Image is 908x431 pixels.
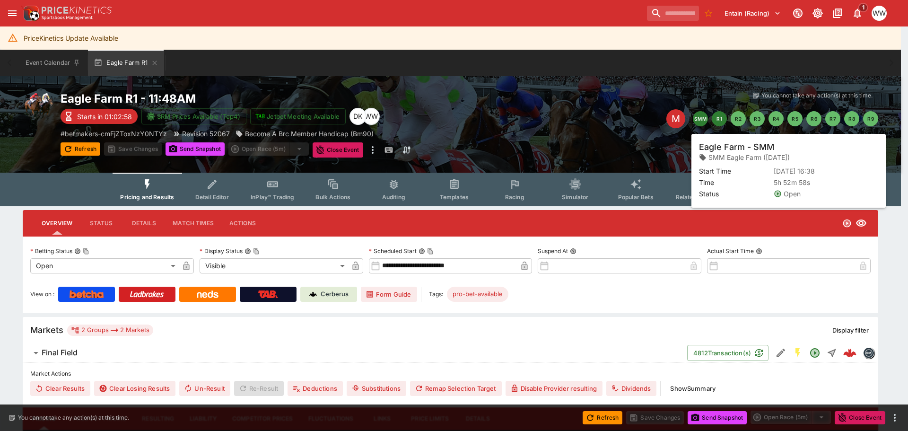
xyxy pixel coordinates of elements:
button: Clear Losing Results [94,381,175,396]
button: Overview [34,212,80,235]
button: more [367,142,378,158]
div: 7d14a26e-a022-45c7-bbe2-34160ba58d8b [843,346,856,360]
button: Clear Results [30,381,90,396]
label: View on : [30,287,54,302]
div: PriceKinetics Update Available [24,29,118,47]
button: R5 [787,111,803,126]
div: Edit Meeting [666,109,685,128]
button: Status [80,212,122,235]
button: Copy To Clipboard [427,248,434,255]
svg: Visible [856,218,867,229]
h6: Final Field [42,348,78,358]
a: Form Guide [361,287,417,302]
span: Pricing and Results [120,194,174,201]
span: Racing [505,194,524,201]
span: Popular Bets [618,194,654,201]
img: Neds [197,290,218,298]
img: logo-cerberus--red.svg [843,346,856,360]
button: Edit Detail [772,344,789,361]
button: Send Snapshot [166,142,225,156]
button: R4 [768,111,784,126]
label: Tags: [429,287,443,302]
p: Copy To Clipboard [61,129,167,139]
p: Become A Brc Member Handicap (Bm90) [245,129,374,139]
label: Market Actions [30,367,871,381]
button: R6 [806,111,821,126]
button: SRM Prices Available (Top4) [141,108,246,124]
span: System Controls [734,194,780,201]
img: Betcha [70,290,104,298]
button: Display filter [827,323,874,338]
button: No Bookmarks [701,6,716,21]
a: 7d14a26e-a022-45c7-bbe2-34160ba58d8b [840,343,859,362]
p: Auto-Save [844,145,874,155]
button: Copy To Clipboard [83,248,89,255]
button: R2 [731,111,746,126]
div: Become A Brc Member Handicap (Bm90) [236,129,374,139]
svg: Open [842,219,852,228]
p: Starts in 01:02:58 [77,112,132,122]
button: Send Snapshot [688,411,747,424]
button: Jetbet Meeting Available [250,108,346,124]
img: horse_racing.png [23,91,53,122]
button: R3 [750,111,765,126]
div: Event type filters [113,173,788,206]
span: InPlay™ Trading [251,194,294,201]
div: split button [228,142,309,156]
img: Cerberus [309,290,317,298]
button: Dividends [606,381,656,396]
button: Remap Selection Target [410,381,502,396]
button: William Wallace [869,3,890,24]
nav: pagination navigation [693,111,878,126]
button: R1 [712,111,727,126]
span: Re-Result [234,381,284,396]
p: Scheduled Start [369,247,417,255]
button: Un-Result [179,381,230,396]
p: Display Status [200,247,243,255]
button: Substitutions [347,381,406,396]
button: 4812Transaction(s) [687,345,768,361]
p: You cannot take any action(s) at this time. [18,413,129,422]
button: Disable Provider resulting [506,381,602,396]
button: Refresh [61,142,100,156]
img: Ladbrokes [130,290,164,298]
button: SGM Enabled [789,344,806,361]
p: Betting Status [30,247,72,255]
span: Related Events [676,194,717,201]
button: ShowSummary [664,381,721,396]
span: 1 [858,3,868,12]
span: Templates [440,194,469,201]
div: Visible [200,258,348,273]
p: Revision 52067 [182,129,230,139]
img: PriceKinetics [42,7,112,14]
p: Overtype [755,145,781,155]
button: Eagle Farm R1 [88,50,164,76]
div: Betting Target: cerberus [447,287,508,302]
button: Notifications [849,5,866,22]
button: Close Event [313,142,363,158]
svg: Open [809,347,821,359]
p: Suspend At [538,247,568,255]
button: Deductions [288,381,343,396]
button: Actions [221,212,264,235]
button: Details [122,212,165,235]
button: SMM [693,111,708,126]
div: William Wallace [872,6,887,21]
img: PriceKinetics Logo [21,4,40,23]
div: Dabin Kim [349,108,367,125]
img: Sportsbook Management [42,16,93,20]
button: Select Tenant [719,6,786,21]
img: jetbet-logo.svg [255,112,265,121]
button: Close Event [835,411,885,424]
button: Copy To Clipboard [253,248,260,255]
img: betmakers [864,348,874,358]
span: Detail Editor [195,194,229,201]
span: Simulator [562,194,588,201]
button: Straight [823,344,840,361]
h5: Markets [30,325,63,335]
button: R9 [863,111,878,126]
span: pro-bet-available [447,290,508,299]
img: TabNZ [258,290,278,298]
span: Auditing [382,194,405,201]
